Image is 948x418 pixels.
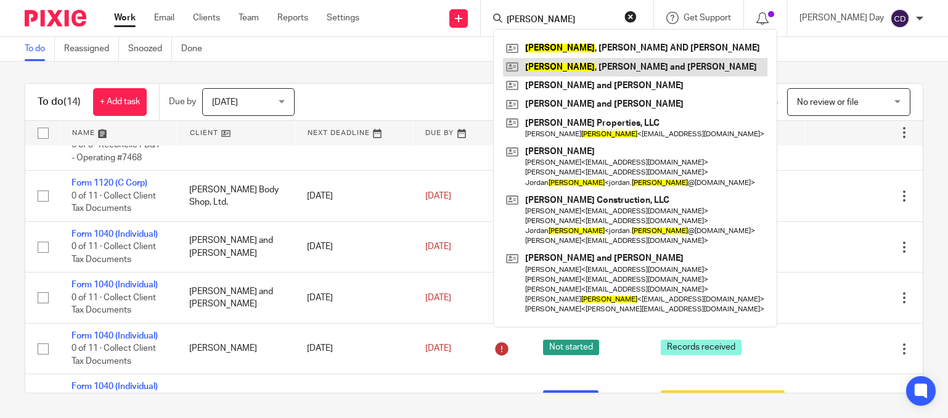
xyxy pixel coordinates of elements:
[25,37,55,61] a: To do
[177,221,295,272] td: [PERSON_NAME] and [PERSON_NAME]
[327,12,359,24] a: Settings
[212,98,238,107] span: [DATE]
[295,171,412,221] td: [DATE]
[543,390,599,406] span: In progress
[72,242,156,264] span: 0 of 11 · Collect Client Tax Documents
[295,221,412,272] td: [DATE]
[661,390,785,406] span: Waiting for client information
[797,98,859,107] span: No review or file
[72,192,156,213] span: 0 of 11 · Collect Client Tax Documents
[72,332,158,340] a: Form 1040 (Individual)
[72,179,147,187] a: Form 1120 (C Corp)
[64,37,119,61] a: Reassigned
[63,97,81,107] span: (14)
[181,37,211,61] a: Done
[177,171,295,221] td: [PERSON_NAME] Body Shop, Ltd.
[505,15,616,26] input: Search
[193,12,220,24] a: Clients
[177,273,295,323] td: [PERSON_NAME] and [PERSON_NAME]
[425,192,451,200] span: [DATE]
[295,323,412,374] td: [DATE]
[890,9,910,28] img: svg%3E
[154,12,174,24] a: Email
[277,12,308,24] a: Reports
[295,273,412,323] td: [DATE]
[543,340,599,355] span: Not started
[72,230,158,239] a: Form 1040 (Individual)
[425,344,451,353] span: [DATE]
[114,12,136,24] a: Work
[25,10,86,27] img: Pixie
[72,382,158,391] a: Form 1040 (Individual)
[661,340,742,355] span: Records received
[38,96,81,109] h1: To do
[72,281,158,289] a: Form 1040 (Individual)
[169,96,196,108] p: Due by
[799,12,884,24] p: [PERSON_NAME] Day
[177,323,295,374] td: [PERSON_NAME]
[425,293,451,302] span: [DATE]
[425,242,451,251] span: [DATE]
[128,37,172,61] a: Snoozed
[684,14,731,22] span: Get Support
[624,10,637,23] button: Clear
[72,293,156,315] span: 0 of 11 · Collect Client Tax Documents
[239,12,259,24] a: Team
[93,88,147,116] a: + Add task
[72,344,156,366] span: 0 of 11 · Collect Client Tax Documents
